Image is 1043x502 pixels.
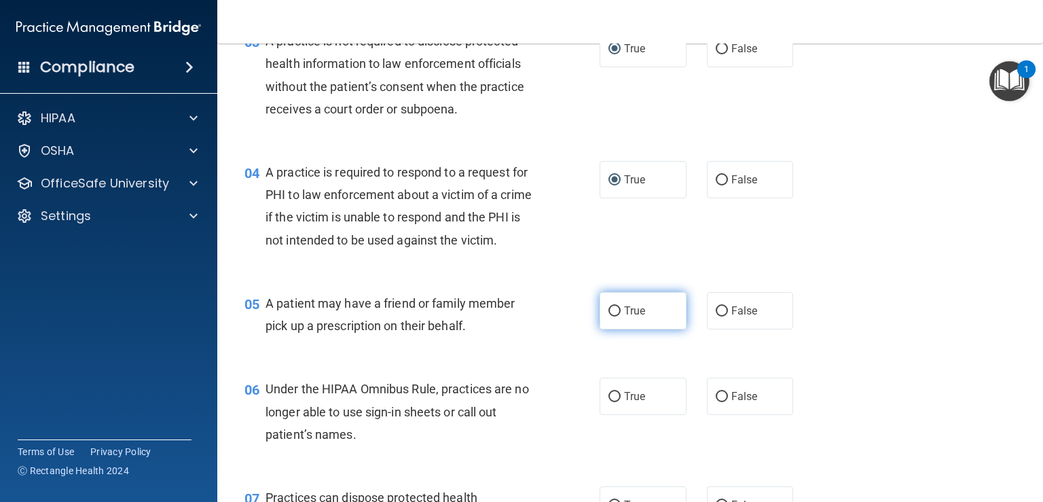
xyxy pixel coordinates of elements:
[16,175,198,192] a: OfficeSafe University
[608,44,621,54] input: True
[16,110,198,126] a: HIPAA
[244,296,259,312] span: 05
[90,445,151,459] a: Privacy Policy
[716,306,728,317] input: False
[731,173,758,186] span: False
[624,304,645,317] span: True
[18,445,74,459] a: Terms of Use
[266,382,529,441] span: Under the HIPAA Omnibus Rule, practices are no longer able to use sign-in sheets or call out pati...
[41,143,75,159] p: OSHA
[731,304,758,317] span: False
[624,390,645,403] span: True
[244,382,259,398] span: 06
[608,175,621,185] input: True
[266,34,524,116] span: A practice is not required to disclose protected health information to law enforcement officials ...
[716,175,728,185] input: False
[608,392,621,402] input: True
[716,44,728,54] input: False
[1024,69,1029,87] div: 1
[16,208,198,224] a: Settings
[40,58,134,77] h4: Compliance
[266,296,515,333] span: A patient may have a friend or family member pick up a prescription on their behalf.
[16,143,198,159] a: OSHA
[731,42,758,55] span: False
[731,390,758,403] span: False
[624,173,645,186] span: True
[989,61,1029,101] button: Open Resource Center, 1 new notification
[41,208,91,224] p: Settings
[41,175,169,192] p: OfficeSafe University
[16,14,201,41] img: PMB logo
[41,110,75,126] p: HIPAA
[608,306,621,317] input: True
[18,464,129,478] span: Ⓒ Rectangle Health 2024
[266,165,532,247] span: A practice is required to respond to a request for PHI to law enforcement about a victim of a cri...
[244,165,259,181] span: 04
[624,42,645,55] span: True
[716,392,728,402] input: False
